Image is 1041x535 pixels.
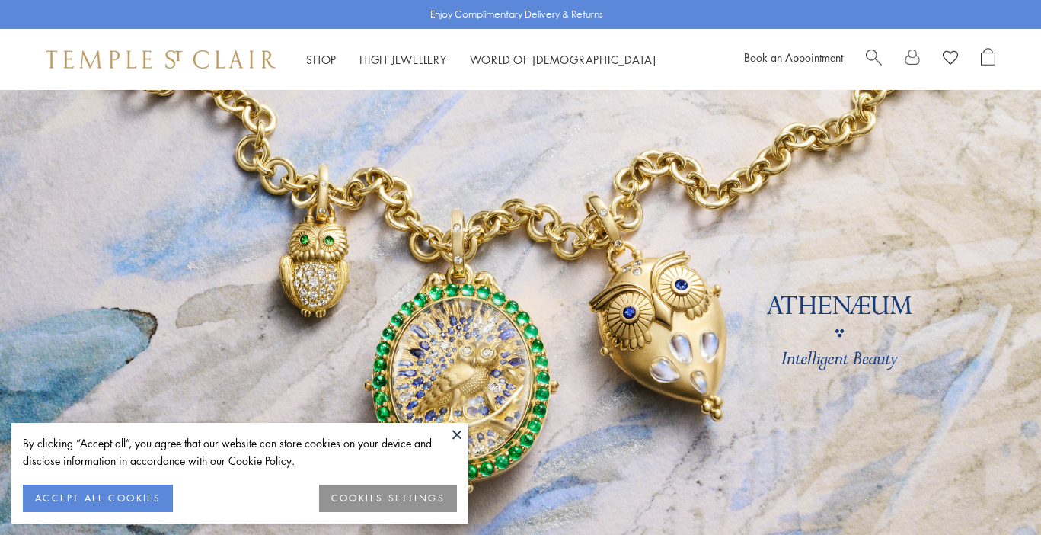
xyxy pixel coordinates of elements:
[23,434,457,469] div: By clicking “Accept all”, you agree that our website can store cookies on your device and disclos...
[744,50,843,65] a: Book an Appointment
[23,485,173,512] button: ACCEPT ALL COOKIES
[470,52,656,67] a: World of [DEMOGRAPHIC_DATA]World of [DEMOGRAPHIC_DATA]
[430,7,603,22] p: Enjoy Complimentary Delivery & Returns
[319,485,457,512] button: COOKIES SETTINGS
[981,48,995,71] a: Open Shopping Bag
[866,48,882,71] a: Search
[943,48,958,71] a: View Wishlist
[46,50,276,69] img: Temple St. Clair
[306,50,656,69] nav: Main navigation
[359,52,447,67] a: High JewelleryHigh Jewellery
[306,52,337,67] a: ShopShop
